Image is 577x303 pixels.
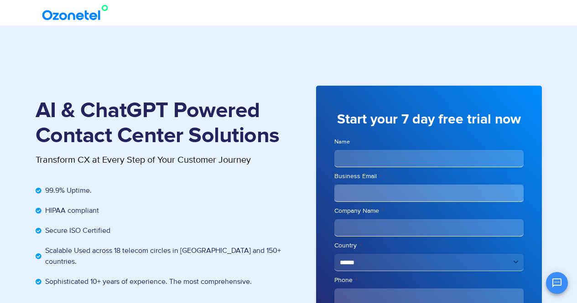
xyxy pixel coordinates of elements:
[334,111,524,128] h3: Start your 7 day free trial now
[334,241,524,250] label: Country
[43,276,252,287] span: Sophisticated 10+ years of experience. The most comprehensive.
[334,138,524,146] label: Name
[43,205,99,216] span: HIPAA compliant
[43,245,289,267] span: Scalable Used across 18 telecom circles in [GEOGRAPHIC_DATA] and 150+ countries.
[546,272,568,294] button: Open chat
[334,276,524,285] label: Phone
[334,206,524,216] label: Company Name
[36,98,289,149] h1: AI & ChatGPT Powered Contact Center Solutions
[334,172,524,181] label: Business Email
[36,153,289,167] p: Transform CX at Every Step of Your Customer Journey
[43,225,110,236] span: Secure ISO Certified
[43,185,92,196] span: 99.9% Uptime.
